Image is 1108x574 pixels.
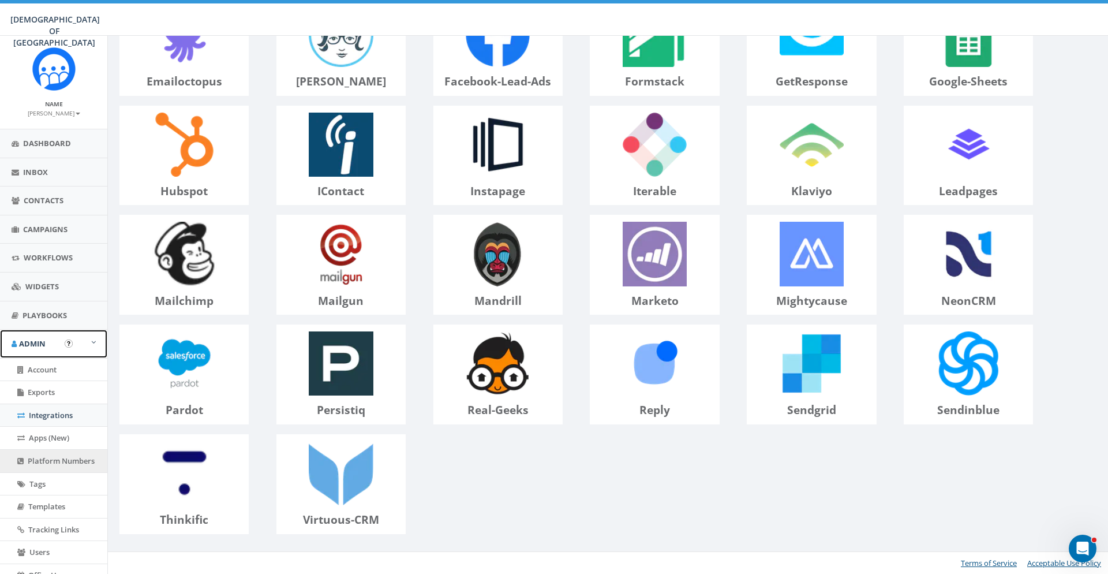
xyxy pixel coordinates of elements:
[277,73,405,89] p: [PERSON_NAME]
[120,73,248,89] p: emailoctopus
[277,293,405,308] p: mailgun
[904,293,1032,308] p: neonCRM
[434,183,562,199] p: instapage
[23,167,48,177] span: Inbox
[23,224,68,234] span: Campaigns
[459,325,536,402] img: real-geeks-logo
[29,410,73,420] span: Integrations
[930,106,1007,183] img: leadpages-logo
[28,501,65,512] span: Templates
[10,14,100,48] span: [DEMOGRAPHIC_DATA] OF [GEOGRAPHIC_DATA]
[28,109,80,117] small: [PERSON_NAME]
[32,47,76,91] img: Rally_Corp_Icon.png
[930,215,1007,292] img: neonCRM-logo
[25,281,59,292] span: Widgets
[773,106,850,183] img: klaviyo-logo
[590,73,718,89] p: formstack
[302,106,379,183] img: iContact-logo
[773,325,850,402] img: sendgrid-logo
[1027,558,1101,568] a: Acceptable Use Policy
[277,512,405,527] p: virtuous-CRM
[904,73,1032,89] p: google-sheets
[747,293,875,308] p: mightycause
[28,107,80,118] a: [PERSON_NAME]
[277,402,405,418] p: persistiq
[29,433,69,443] span: Apps (New)
[434,402,562,418] p: real-geeks
[45,100,63,108] small: Name
[590,402,718,418] p: reply
[616,325,693,402] img: reply-logo
[747,402,875,418] p: sendgrid
[29,479,46,489] span: Tags
[120,293,248,308] p: mailchimp
[65,340,73,348] button: Open In-App Guide
[302,325,379,402] img: persistiq-logo
[28,524,79,535] span: Tracking Links
[145,106,222,183] img: hubspot-logo
[277,183,405,199] p: iContact
[23,138,71,148] span: Dashboard
[120,402,248,418] p: pardot
[904,183,1032,199] p: leadpages
[1069,535,1096,562] iframe: Intercom live chat
[590,293,718,308] p: marketo
[29,547,50,557] span: Users
[145,215,222,292] img: mailchimp-logo
[773,215,850,292] img: mightycause-logo
[19,338,46,349] span: Admin
[28,387,55,397] span: Exports
[28,364,57,375] span: Account
[904,402,1032,418] p: sendinblue
[28,456,95,466] span: Platform Numbers
[120,183,248,199] p: hubspot
[24,195,63,206] span: Contacts
[302,435,379,512] img: virtuous-CRM-logo
[434,293,562,308] p: mandrill
[930,325,1007,402] img: sendinblue-logo
[459,215,536,292] img: mandrill-logo
[459,106,536,183] img: instapage-logo
[747,183,875,199] p: klaviyo
[145,435,222,512] img: thinkific-logo
[434,73,562,89] p: facebook-lead-ads
[302,215,379,292] img: mailgun-logo
[590,183,718,199] p: iterable
[23,310,67,320] span: Playbooks
[145,325,222,402] img: pardot-logo
[747,73,875,89] p: getResponse
[961,558,1017,568] a: Terms of Service
[120,512,248,527] p: thinkific
[24,252,73,263] span: Workflows
[616,215,693,292] img: marketo-logo
[616,106,693,183] img: iterable-logo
